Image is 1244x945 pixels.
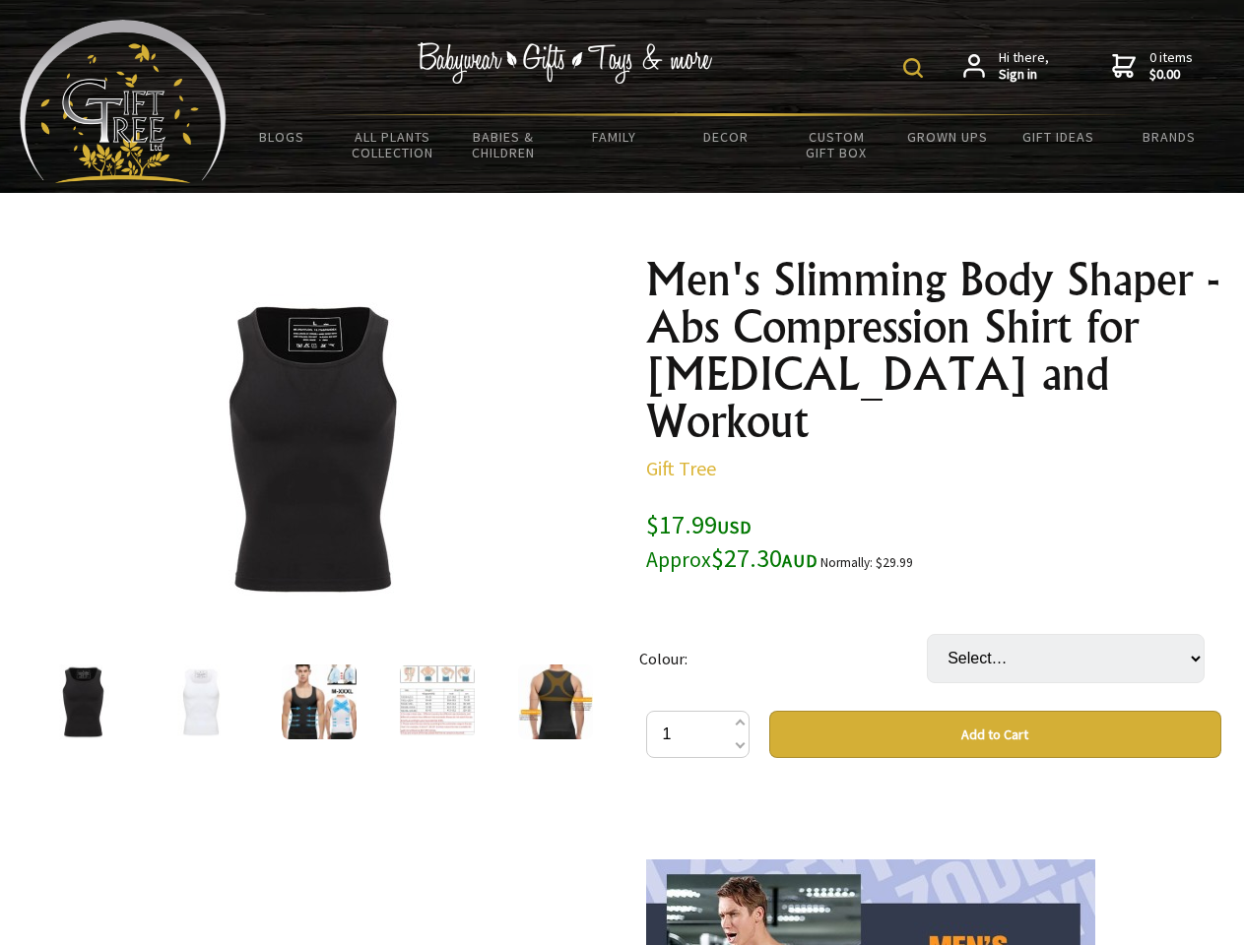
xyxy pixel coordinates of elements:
img: Babywear - Gifts - Toys & more [418,42,713,84]
a: Brands [1114,116,1225,157]
img: Babyware - Gifts - Toys and more... [20,20,227,183]
small: Normally: $29.99 [820,554,913,571]
img: Men's Slimming Body Shaper - Abs Compression Shirt for Gynecomastia and Workout [282,664,357,739]
a: All Plants Collection [338,116,449,173]
a: Grown Ups [891,116,1003,157]
td: Colour: [639,606,927,711]
span: USD [717,516,752,538]
small: Approx [646,546,711,573]
a: 0 items$0.00 [1112,49,1193,84]
a: Gift Ideas [1003,116,1114,157]
a: BLOGS [227,116,338,157]
a: Decor [670,116,781,157]
span: 0 items [1149,48,1193,84]
span: AUD [782,549,818,572]
a: Gift Tree [646,456,716,480]
h1: Men's Slimming Body Shaper - Abs Compression Shirt for [MEDICAL_DATA] and Workout [646,256,1221,445]
span: $17.99 $27.30 [646,508,818,574]
strong: Sign in [999,66,1049,84]
img: product search [903,58,923,78]
span: Hi there, [999,49,1049,84]
img: Men's Slimming Body Shaper - Abs Compression Shirt for Gynecomastia and Workout [158,294,465,601]
a: Hi there,Sign in [963,49,1049,84]
a: Babies & Children [448,116,559,173]
img: Men's Slimming Body Shaper - Abs Compression Shirt for Gynecomastia and Workout [45,664,120,739]
img: Men's Slimming Body Shaper - Abs Compression Shirt for Gynecomastia and Workout [518,664,593,739]
img: Men's Slimming Body Shaper - Abs Compression Shirt for Gynecomastia and Workout [164,664,238,739]
button: Add to Cart [769,711,1221,758]
a: Family [559,116,671,157]
a: Custom Gift Box [781,116,892,173]
strong: $0.00 [1149,66,1193,84]
img: Men's Slimming Body Shaper - Abs Compression Shirt for Gynecomastia and Workout [400,664,475,739]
